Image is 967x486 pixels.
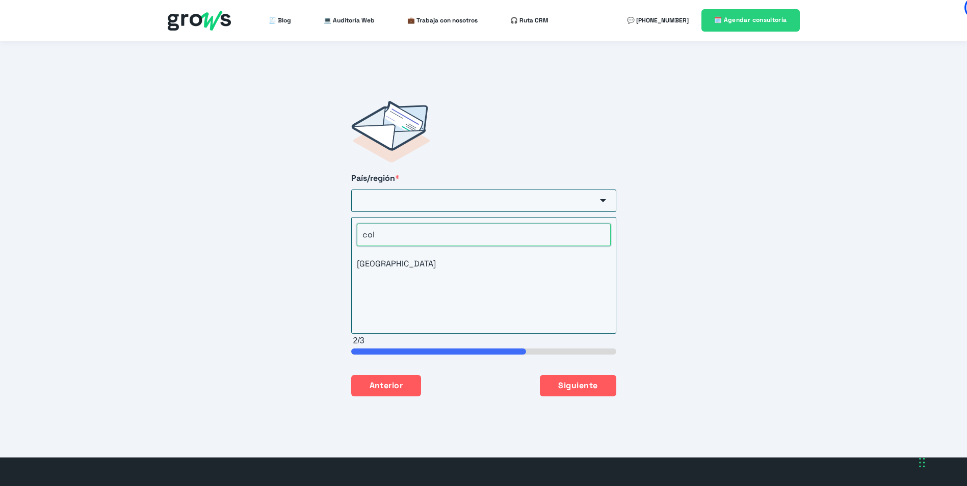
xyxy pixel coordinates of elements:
[357,224,611,246] input: Buscar
[510,10,548,31] a: 🎧 Ruta CRM
[351,348,616,355] div: page 2 of 3
[168,11,231,31] img: grows - hubspot
[407,10,478,31] a: 💼 Trabaja con nosotros
[783,356,967,486] div: Widget de chat
[351,375,422,396] button: Anterior
[352,252,616,276] li: [GEOGRAPHIC_DATA]
[701,9,800,31] a: 🗓️ Agendar consultoría
[351,101,430,163] img: Postulaciones Grows
[919,447,925,478] div: Arrastrar
[331,80,637,416] form: HubSpot Form
[783,356,967,486] iframe: Chat Widget
[324,10,375,31] a: 💻 Auditoría Web
[540,375,616,396] button: Siguiente
[351,173,395,183] span: País/región
[627,10,689,31] a: 💬 [PHONE_NUMBER]
[714,16,787,24] span: 🗓️ Agendar consultoría
[269,10,291,31] a: 🧾 Blog
[353,335,616,346] div: 2/3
